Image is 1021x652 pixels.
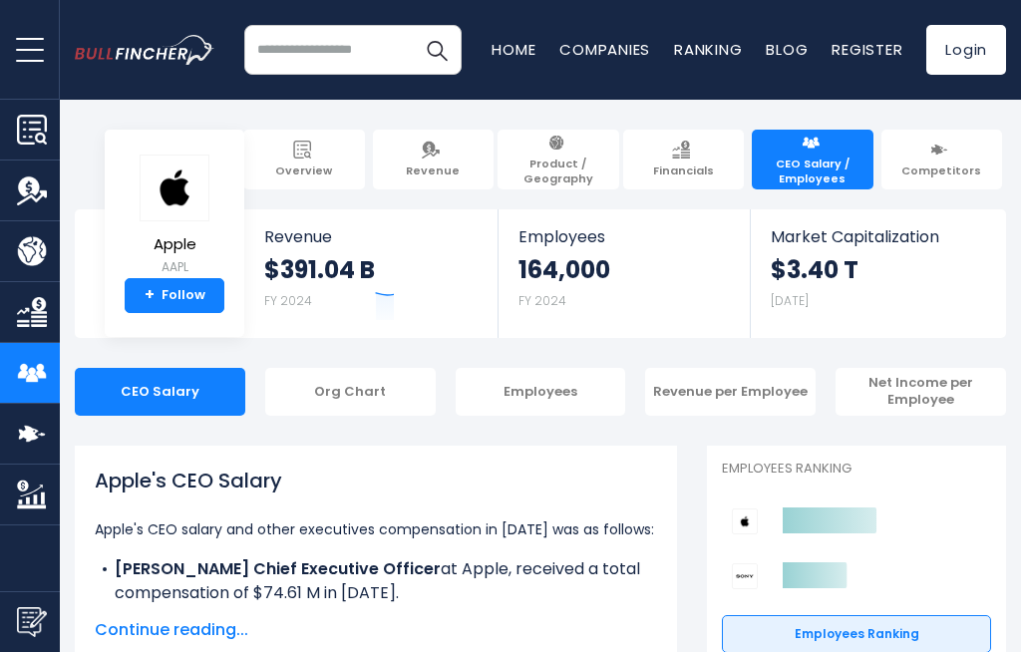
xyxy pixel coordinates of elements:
[762,157,863,185] span: CEO Salary / Employees
[140,258,209,276] small: AAPL
[722,461,991,478] p: Employees Ranking
[492,39,535,60] a: Home
[771,292,809,309] small: [DATE]
[264,227,479,246] span: Revenue
[373,130,495,189] a: Revenue
[140,236,209,253] span: Apple
[244,209,499,338] a: Revenue $391.04 B FY 2024
[732,508,758,534] img: Apple competitors logo
[95,517,657,541] p: Apple's CEO salary and other executives compensation in [DATE] was as follows:
[139,154,210,278] a: Apple AAPL
[75,35,244,65] a: Go to homepage
[95,618,657,642] span: Continue reading...
[752,130,873,189] a: CEO Salary / Employees
[832,39,902,60] a: Register
[751,209,1004,338] a: Market Capitalization $3.40 T [DATE]
[243,130,365,189] a: Overview
[901,163,981,177] span: Competitors
[264,292,312,309] small: FY 2024
[275,163,332,177] span: Overview
[518,227,731,246] span: Employees
[732,563,758,589] img: Sony Group Corporation competitors logo
[125,278,224,314] a: +Follow
[412,25,462,75] button: Search
[926,25,1006,75] a: Login
[836,368,1006,416] div: Net Income per Employee
[518,292,566,309] small: FY 2024
[653,163,714,177] span: Financials
[95,466,657,495] h1: Apple's CEO Salary
[498,130,619,189] a: Product / Geography
[145,286,155,304] strong: +
[623,130,745,189] a: Financials
[75,368,245,416] div: CEO Salary
[499,209,751,338] a: Employees 164,000 FY 2024
[456,368,626,416] div: Employees
[264,254,375,285] strong: $391.04 B
[518,254,610,285] strong: 164,000
[771,254,858,285] strong: $3.40 T
[645,368,816,416] div: Revenue per Employee
[265,368,436,416] div: Org Chart
[75,35,214,65] img: bullfincher logo
[406,163,460,177] span: Revenue
[674,39,742,60] a: Ranking
[508,157,609,185] span: Product / Geography
[115,557,441,580] b: [PERSON_NAME] Chief Executive Officer
[559,39,650,60] a: Companies
[771,227,984,246] span: Market Capitalization
[766,39,808,60] a: Blog
[881,130,1003,189] a: Competitors
[95,557,657,605] li: at Apple, received a total compensation of $74.61 M in [DATE].
[140,155,209,221] img: AAPL logo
